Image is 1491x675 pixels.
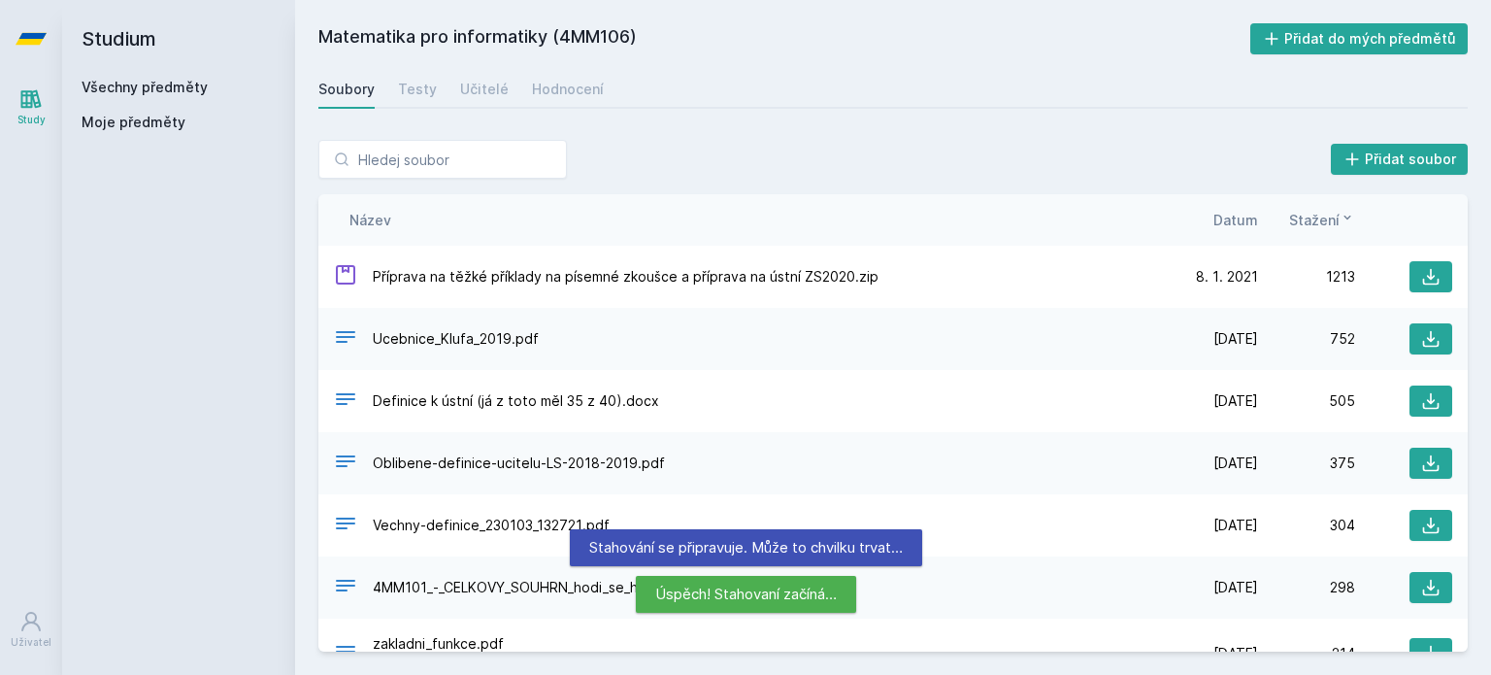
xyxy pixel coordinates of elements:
span: Oblibene-definice-ucitelu-LS-2018-2019.pdf [373,454,665,473]
input: Hledej soubor [318,140,567,179]
span: [DATE] [1213,454,1258,473]
span: Vechny-definice_230103_132721.pdf [373,516,610,535]
span: 4MM101_-_CELKOVY_SOUHRN_hodi_se_hlavne_k_ustni_zkousce.pdf [373,578,811,597]
div: Stahování se připravuje. Může to chvilku trvat… [570,529,922,566]
button: Přidat soubor [1331,144,1469,175]
div: Uživatel [11,635,51,650]
span: [DATE] [1213,644,1258,663]
a: Všechny předměty [82,79,208,95]
span: 8. 1. 2021 [1196,267,1258,287]
div: Úspěch! Stahovaní začíná… [636,576,856,613]
a: Soubory [318,70,375,109]
div: Soubory [318,80,375,99]
span: Definice k ústní (já z toto měl 35 z 40).docx [373,391,659,411]
div: 1213 [1258,267,1355,287]
div: Hodnocení [532,80,604,99]
span: [DATE] [1213,578,1258,597]
span: Moje předměty [82,113,185,132]
div: PDF [334,640,357,668]
div: Study [17,113,46,127]
span: [DATE] [1213,516,1258,535]
div: 298 [1258,578,1355,597]
div: Testy [398,80,437,99]
h2: Matematika pro informatiky (4MM106) [318,23,1250,54]
span: Ucebnice_Klufa_2019.pdf [373,329,539,349]
a: Uživatel [4,600,58,659]
button: Přidat do mých předmětů [1250,23,1469,54]
a: Učitelé [460,70,509,109]
a: Testy [398,70,437,109]
a: Study [4,78,58,137]
div: 214 [1258,644,1355,663]
a: Hodnocení [532,70,604,109]
div: 505 [1258,391,1355,411]
span: zakladni_funkce.pdf [373,634,924,654]
span: Stažení [1289,210,1340,230]
div: PDF [334,325,357,354]
div: ZIP [334,263,357,291]
div: PDF [334,512,357,540]
button: Název [349,210,391,230]
div: Učitelé [460,80,509,99]
div: 304 [1258,516,1355,535]
div: PDF [334,450,357,478]
div: 752 [1258,329,1355,349]
div: DOCX [334,388,357,416]
button: Stažení [1289,210,1355,230]
span: [DATE] [1213,329,1258,349]
span: Příprava na těžké příklady na písemné zkoušce a příprava na ústní ZS2020.zip [373,267,878,287]
div: 375 [1258,454,1355,473]
span: [DATE] [1213,391,1258,411]
div: PDF [334,574,357,602]
button: Datum [1213,210,1258,230]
